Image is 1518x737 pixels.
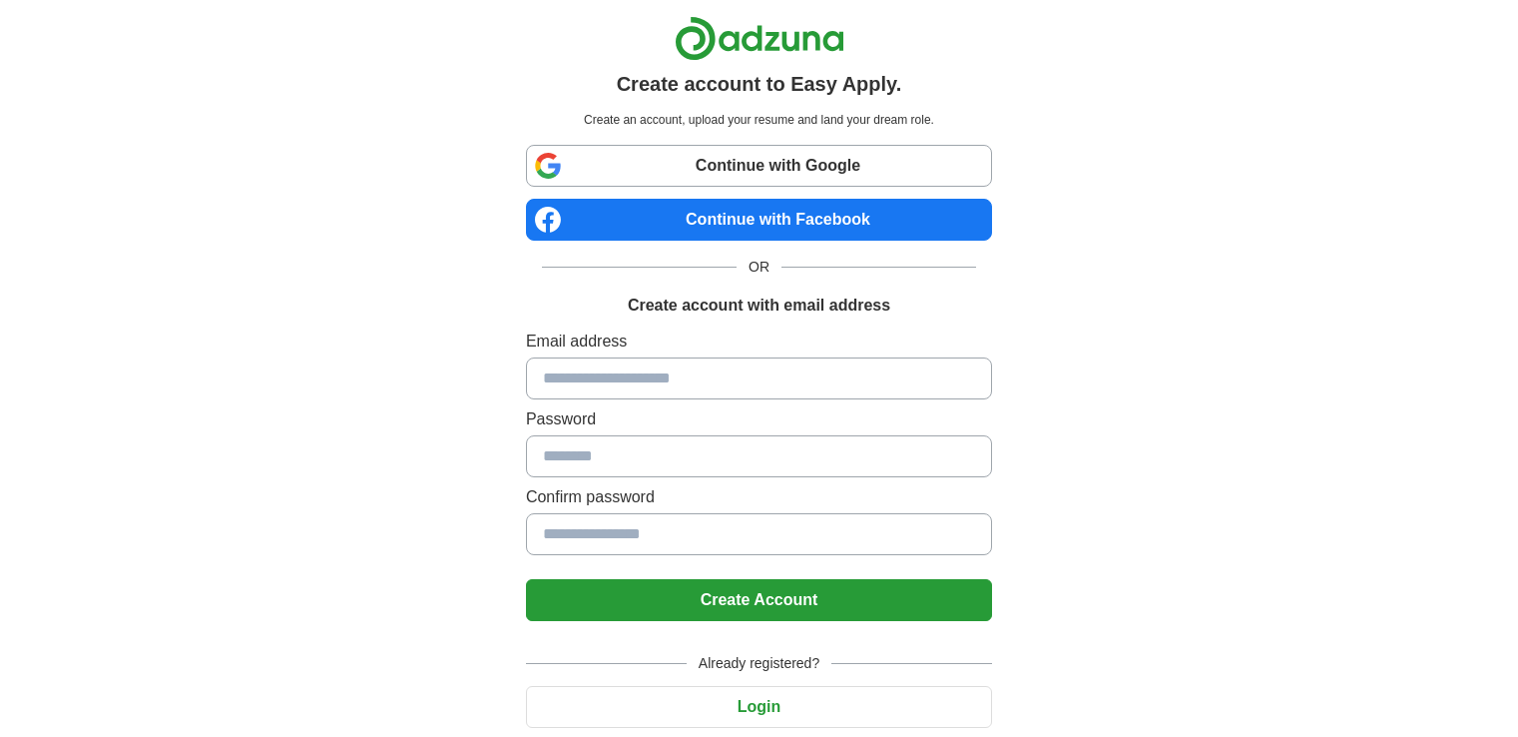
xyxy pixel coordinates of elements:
[617,69,902,99] h1: Create account to Easy Apply.
[628,294,890,318] h1: Create account with email address
[526,145,992,187] a: Continue with Google
[687,653,831,674] span: Already registered?
[526,199,992,241] a: Continue with Facebook
[526,330,992,354] label: Email address
[530,111,988,129] p: Create an account, upload your resume and land your dream role.
[526,579,992,621] button: Create Account
[737,257,781,278] span: OR
[526,698,992,715] a: Login
[526,407,992,431] label: Password
[526,485,992,509] label: Confirm password
[675,16,844,61] img: Adzuna logo
[526,686,992,728] button: Login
